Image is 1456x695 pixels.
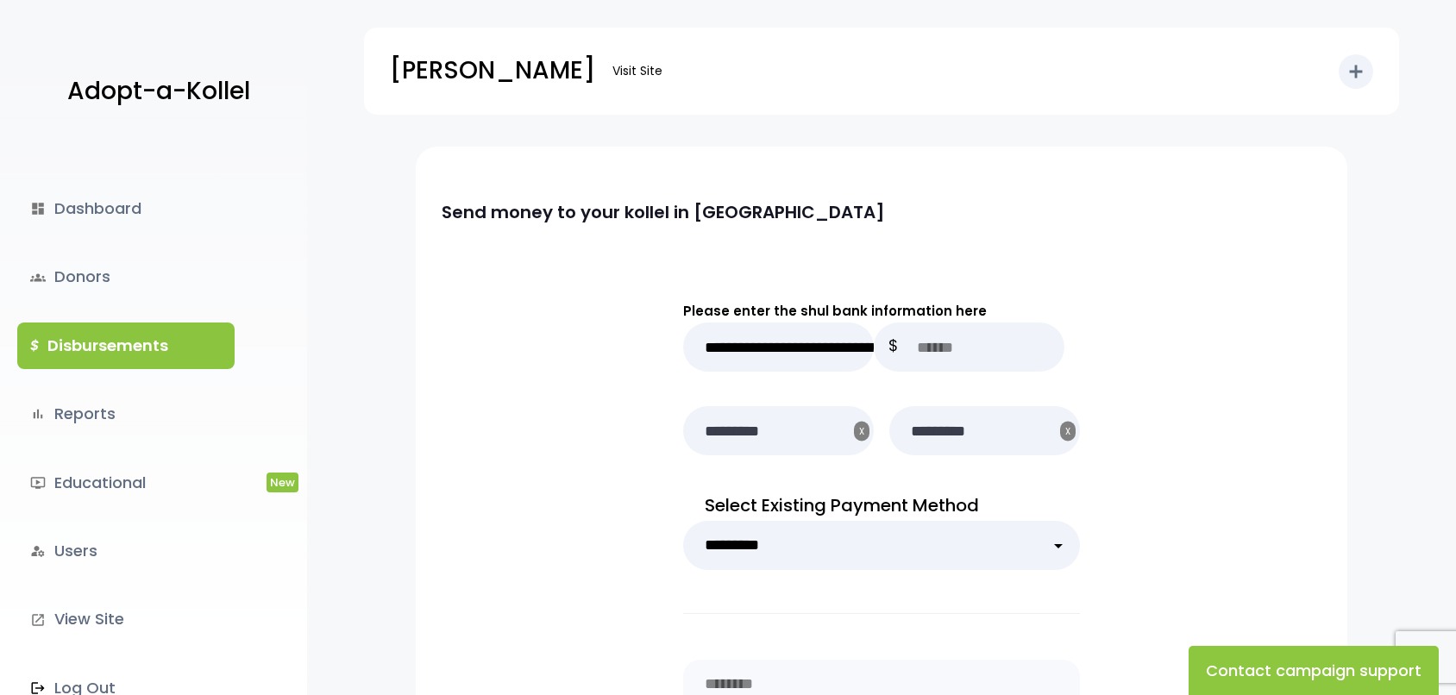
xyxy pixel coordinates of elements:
[30,270,46,285] span: groups
[17,185,235,232] a: dashboardDashboard
[17,460,235,506] a: ondemand_videoEducationalNew
[1346,61,1366,82] i: add
[1189,646,1439,695] button: Contact campaign support
[854,422,869,441] button: X
[59,50,250,134] a: Adopt-a-Kollel
[30,334,39,359] i: $
[17,528,235,574] a: manage_accountsUsers
[683,299,1080,322] p: Please enter the shul bank information here
[30,406,46,422] i: bar_chart
[683,490,1080,521] p: Select Existing Payment Method
[17,596,235,642] a: launchView Site
[1339,54,1373,89] button: add
[17,322,235,369] a: $Disbursements
[17,254,235,300] a: groupsDonors
[67,70,250,113] p: Adopt-a-Kollel
[390,49,595,92] p: [PERSON_NAME]
[874,322,913,372] p: $
[30,543,46,559] i: manage_accounts
[604,54,671,88] a: Visit Site
[267,473,298,492] span: New
[1060,422,1076,441] button: X
[17,391,235,437] a: bar_chartReports
[30,475,46,491] i: ondemand_video
[30,201,46,216] i: dashboard
[442,198,1280,226] p: Send money to your kollel in [GEOGRAPHIC_DATA]
[30,612,46,628] i: launch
